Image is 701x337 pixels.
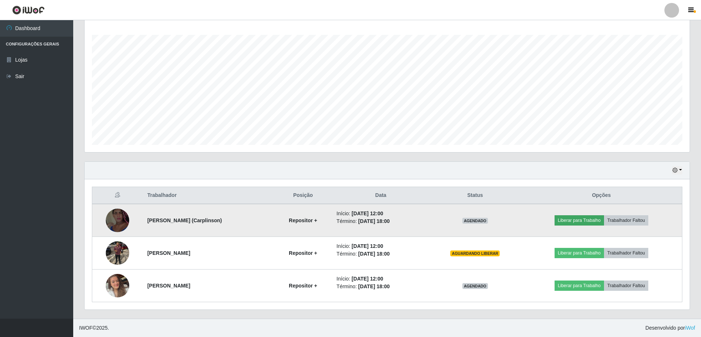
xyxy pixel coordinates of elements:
a: iWof [685,325,695,331]
strong: Repositor + [289,283,317,289]
time: [DATE] 18:00 [358,283,389,289]
time: [DATE] 12:00 [352,210,383,216]
button: Liberar para Trabalho [555,281,604,291]
strong: [PERSON_NAME] [147,250,190,256]
strong: [PERSON_NAME] (Carplinson) [147,217,222,223]
li: Término: [336,283,425,290]
span: © 2025 . [79,324,109,332]
button: Trabalhador Faltou [604,281,648,291]
span: Desenvolvido por [645,324,695,332]
time: [DATE] 12:00 [352,243,383,249]
span: AGENDADO [462,218,488,224]
th: Posição [274,187,332,204]
time: [DATE] 18:00 [358,218,389,224]
span: AGUARDANDO LIBERAR [450,250,500,256]
strong: Repositor + [289,250,317,256]
img: 1750276829631.jpeg [106,199,129,241]
li: Término: [336,250,425,258]
li: Término: [336,217,425,225]
button: Liberar para Trabalho [555,248,604,258]
li: Início: [336,275,425,283]
button: Liberar para Trabalho [555,215,604,226]
strong: Repositor + [289,217,317,223]
th: Opções [521,187,682,204]
time: [DATE] 18:00 [358,251,389,257]
time: [DATE] 12:00 [352,276,383,282]
li: Início: [336,242,425,250]
span: IWOF [79,325,93,331]
img: CoreUI Logo [12,6,45,15]
button: Trabalhador Faltou [604,248,648,258]
th: Status [429,187,521,204]
button: Trabalhador Faltou [604,215,648,226]
img: 1754663023387.jpeg [106,265,129,307]
img: 1754093291666.jpeg [106,241,129,265]
th: Data [332,187,429,204]
span: AGENDADO [462,283,488,289]
th: Trabalhador [143,187,274,204]
strong: [PERSON_NAME] [147,283,190,289]
li: Início: [336,210,425,217]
